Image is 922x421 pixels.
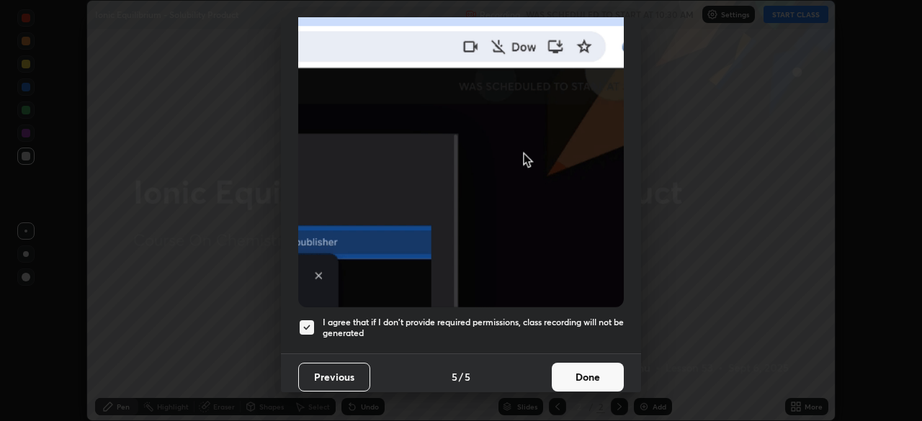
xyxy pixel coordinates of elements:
[298,363,370,391] button: Previous
[452,369,457,384] h4: 5
[459,369,463,384] h4: /
[323,317,624,339] h5: I agree that if I don't provide required permissions, class recording will not be generated
[552,363,624,391] button: Done
[465,369,470,384] h4: 5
